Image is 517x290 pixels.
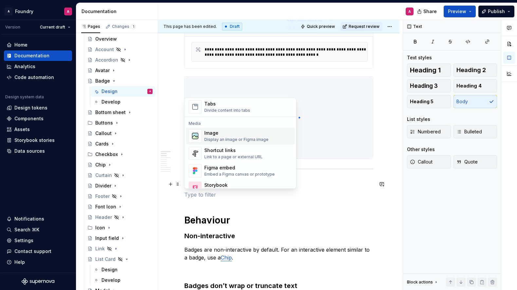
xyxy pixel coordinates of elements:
[184,214,373,226] h1: Behaviour
[85,160,155,170] a: Chip
[4,214,72,224] button: Notifications
[15,8,33,15] div: Foundry
[131,24,136,29] span: 1
[407,95,451,108] button: Heading 5
[204,164,275,171] div: Figma embed
[14,226,39,233] div: Search ⌘K
[204,147,263,154] div: Shortcut links
[85,76,155,86] a: Badge
[14,74,54,81] div: Code automation
[4,103,72,113] a: Design tokens
[14,115,44,122] div: Components
[204,101,250,107] div: Tabs
[204,154,263,160] div: Link to a page or external URL
[95,67,110,74] div: Avatar
[453,155,497,168] button: Quote
[456,83,482,89] span: Heading 4
[407,146,435,153] div: Other styles
[456,159,478,165] span: Quote
[14,105,47,111] div: Design tokens
[85,65,155,76] a: Avatar
[4,113,72,124] a: Components
[14,148,45,154] div: Data sources
[349,24,379,29] span: Request review
[410,98,434,105] span: Heading 5
[4,61,72,72] a: Analytics
[95,109,126,116] div: Bottom sheet
[204,108,250,113] div: Divide content into tabs
[95,130,112,137] div: Callout
[95,235,119,242] div: Input field
[85,212,155,222] a: Header
[102,99,120,105] div: Develop
[410,159,433,165] span: Callout
[4,50,72,61] a: Documentation
[95,193,110,200] div: Footer
[456,67,486,73] span: Heading 2
[95,151,118,158] div: Checkbox
[95,203,116,210] div: Font Icon
[222,23,242,30] div: Draft
[204,172,275,177] div: Embed a Figma canvas or prototype
[221,254,232,261] a: Chip
[410,83,438,89] span: Heading 3
[299,22,338,31] button: Quick preview
[37,23,73,32] button: Current draft
[453,125,497,138] button: Bulleted
[85,107,155,118] a: Bottom sheet
[91,97,155,107] a: Develop
[14,137,55,144] div: Storybook stories
[95,172,112,179] div: Curtain
[14,63,35,70] div: Analytics
[14,259,25,265] div: Help
[414,6,441,17] button: Share
[91,275,155,285] a: Develop
[4,40,72,50] a: Home
[95,141,109,147] div: Cards
[204,130,268,136] div: Image
[85,191,155,202] a: Footer
[82,8,155,15] div: Documentation
[40,25,65,30] span: Current draft
[407,125,451,138] button: Numbered
[407,280,433,285] div: Block actions
[85,44,155,55] a: Account
[85,181,155,191] a: Divider
[307,24,335,29] span: Quick preview
[102,266,118,273] div: Design
[5,8,12,15] div: A
[410,67,441,73] span: Heading 1
[5,25,20,30] div: Version
[85,254,155,264] a: List Card
[407,64,451,77] button: Heading 1
[4,124,72,135] a: Assets
[14,216,44,222] div: Notifications
[95,162,106,168] div: Chip
[4,72,72,83] a: Code automation
[85,243,155,254] a: Link
[453,64,497,77] button: Heading 2
[185,77,373,159] img: 65a1c679-2be4-4f79-b465-ce21964eaf7c.png
[95,224,105,231] div: Icon
[186,121,295,126] div: Media
[85,139,155,149] a: Cards
[453,79,497,92] button: Heading 4
[4,235,72,246] a: Settings
[1,4,75,18] button: AFoundryA
[95,36,117,42] div: Overview
[4,246,72,257] button: Contact support
[14,248,51,255] div: Contact support
[22,278,54,285] svg: Supernova Logo
[95,46,114,53] div: Account
[95,256,116,262] div: List Card
[4,257,72,267] button: Help
[14,52,49,59] div: Documentation
[85,128,155,139] a: Callout
[67,9,69,14] div: A
[423,8,437,15] span: Share
[407,54,432,61] div: Text styles
[456,128,482,135] span: Bulleted
[407,116,430,123] div: List styles
[185,98,296,188] div: Suggestions
[14,126,30,133] div: Assets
